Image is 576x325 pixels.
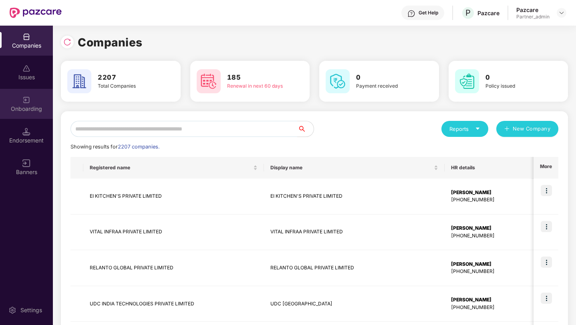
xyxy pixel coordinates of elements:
span: search [297,126,314,132]
div: [PERSON_NAME] [451,225,533,232]
td: VITAL INFRAA PRIVATE LIMITED [83,215,264,251]
span: P [465,8,471,18]
td: EI KITCHEN'S PRIVATE LIMITED [83,179,264,215]
span: 2207 companies. [118,144,159,150]
div: Partner_admin [516,14,550,20]
span: Registered name [90,165,252,171]
h3: 0 [356,72,416,83]
td: EI KITCHEN'S PRIVATE LIMITED [264,179,445,215]
td: RELANTO GLOBAL PRIVATE LIMITED [83,250,264,286]
div: Pazcare [516,6,550,14]
img: svg+xml;base64,PHN2ZyB3aWR0aD0iMTQuNSIgaGVpZ2h0PSIxNC41IiB2aWV3Qm94PSIwIDAgMTYgMTYiIGZpbGw9Im5vbm... [22,128,30,136]
img: New Pazcare Logo [10,8,62,18]
h3: 185 [227,72,287,83]
div: [PHONE_NUMBER] [451,232,533,240]
div: Reports [449,125,480,133]
div: [PERSON_NAME] [451,189,533,197]
img: svg+xml;base64,PHN2ZyBpZD0iSGVscC0zMngzMiIgeG1sbnM9Imh0dHA6Ly93d3cudzMub3JnLzIwMDAvc3ZnIiB3aWR0aD... [407,10,415,18]
img: icon [541,185,552,196]
div: [PERSON_NAME] [451,296,533,304]
td: RELANTO GLOBAL PRIVATE LIMITED [264,250,445,286]
div: [PHONE_NUMBER] [451,268,533,275]
img: svg+xml;base64,PHN2ZyB3aWR0aD0iMjAiIGhlaWdodD0iMjAiIHZpZXdCb3g9IjAgMCAyMCAyMCIgZmlsbD0ibm9uZSIgeG... [22,96,30,104]
h3: 0 [485,72,545,83]
div: [PHONE_NUMBER] [451,304,533,311]
img: svg+xml;base64,PHN2ZyBpZD0iRHJvcGRvd24tMzJ4MzIiIHhtbG5zPSJodHRwOi8vd3d3LnczLm9yZy8yMDAwL3N2ZyIgd2... [558,10,565,16]
div: [PHONE_NUMBER] [451,196,533,204]
img: svg+xml;base64,PHN2ZyB4bWxucz0iaHR0cDovL3d3dy53My5vcmcvMjAwMC9zdmciIHdpZHRoPSI2MCIgaGVpZ2h0PSI2MC... [197,69,221,93]
button: plusNew Company [496,121,558,137]
h3: 2207 [98,72,157,83]
img: svg+xml;base64,PHN2ZyBpZD0iUmVsb2FkLTMyeDMyIiB4bWxucz0iaHR0cDovL3d3dy53My5vcmcvMjAwMC9zdmciIHdpZH... [63,38,71,46]
span: caret-down [475,126,480,131]
div: [PERSON_NAME] [451,261,533,268]
img: svg+xml;base64,PHN2ZyB3aWR0aD0iMTYiIGhlaWdodD0iMTYiIHZpZXdCb3g9IjAgMCAxNiAxNiIgZmlsbD0ibm9uZSIgeG... [22,159,30,167]
img: svg+xml;base64,PHN2ZyBpZD0iU2V0dGluZy0yMHgyMCIgeG1sbnM9Imh0dHA6Ly93d3cudzMub3JnLzIwMDAvc3ZnIiB3aW... [8,306,16,314]
img: icon [541,221,552,232]
div: Pazcare [477,9,499,17]
img: svg+xml;base64,PHN2ZyBpZD0iSXNzdWVzX2Rpc2FibGVkIiB4bWxucz0iaHR0cDovL3d3dy53My5vcmcvMjAwMC9zdmciIH... [22,64,30,72]
td: VITAL INFRAA PRIVATE LIMITED [264,215,445,251]
th: Registered name [83,157,264,179]
button: search [297,121,314,137]
div: Renewal in next 60 days [227,82,287,90]
div: Payment received [356,82,416,90]
img: svg+xml;base64,PHN2ZyB4bWxucz0iaHR0cDovL3d3dy53My5vcmcvMjAwMC9zdmciIHdpZHRoPSI2MCIgaGVpZ2h0PSI2MC... [326,69,350,93]
span: plus [504,126,510,132]
img: svg+xml;base64,PHN2ZyB4bWxucz0iaHR0cDovL3d3dy53My5vcmcvMjAwMC9zdmciIHdpZHRoPSI2MCIgaGVpZ2h0PSI2MC... [67,69,91,93]
img: svg+xml;base64,PHN2ZyBpZD0iQ29tcGFuaWVzIiB4bWxucz0iaHR0cDovL3d3dy53My5vcmcvMjAwMC9zdmciIHdpZHRoPS... [22,33,30,41]
h1: Companies [78,34,143,51]
div: Get Help [419,10,438,16]
th: HR details [445,157,540,179]
td: UDC [GEOGRAPHIC_DATA] [264,286,445,322]
div: Policy issued [485,82,545,90]
img: icon [541,293,552,304]
span: New Company [513,125,551,133]
img: svg+xml;base64,PHN2ZyB4bWxucz0iaHR0cDovL3d3dy53My5vcmcvMjAwMC9zdmciIHdpZHRoPSI2MCIgaGVpZ2h0PSI2MC... [455,69,479,93]
div: Settings [18,306,44,314]
img: icon [541,257,552,268]
th: More [534,157,558,179]
div: Total Companies [98,82,157,90]
th: Display name [264,157,445,179]
span: Showing results for [70,144,159,150]
td: UDC INDIA TECHNOLOGIES PRIVATE LIMITED [83,286,264,322]
span: Display name [270,165,432,171]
